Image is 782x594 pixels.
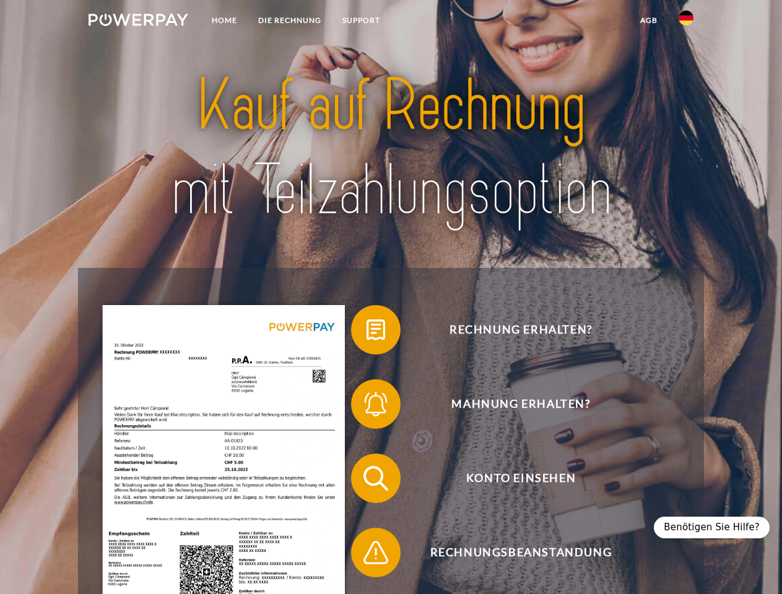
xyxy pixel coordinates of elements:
img: de [679,11,693,25]
img: qb_bill.svg [360,314,391,345]
span: Rechnungsbeanstandung [369,528,672,577]
a: SUPPORT [332,9,391,32]
img: qb_search.svg [360,463,391,494]
img: qb_warning.svg [360,537,391,568]
a: Home [201,9,248,32]
div: Benötigen Sie Hilfe? [654,517,770,538]
span: Mahnung erhalten? [369,379,672,429]
img: logo-powerpay-white.svg [89,14,188,26]
img: qb_bell.svg [360,389,391,420]
span: Rechnung erhalten? [369,305,672,355]
img: title-powerpay_de.svg [118,59,664,237]
span: Konto einsehen [369,454,672,503]
button: Mahnung erhalten? [351,379,673,429]
button: Rechnung erhalten? [351,305,673,355]
button: Rechnungsbeanstandung [351,528,673,577]
a: agb [630,9,668,32]
button: Konto einsehen [351,454,673,503]
a: DIE RECHNUNG [248,9,332,32]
